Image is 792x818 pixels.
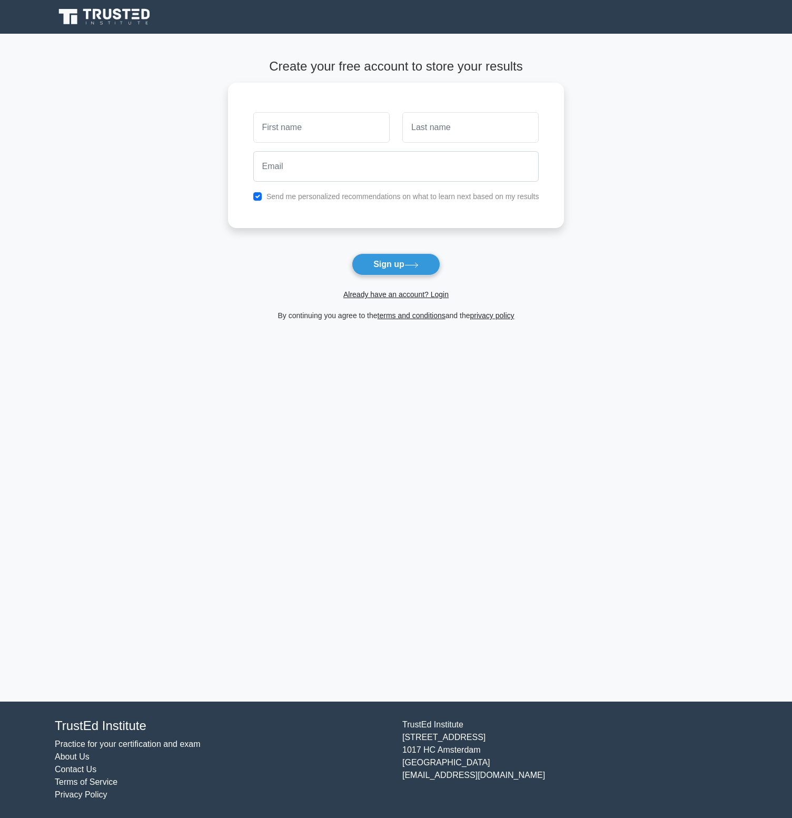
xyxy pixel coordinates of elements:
a: terms and conditions [378,311,445,320]
input: Last name [402,112,539,143]
a: Practice for your certification and exam [55,740,201,748]
div: TrustEd Institute [STREET_ADDRESS] 1017 HC Amsterdam [GEOGRAPHIC_DATA] [EMAIL_ADDRESS][DOMAIN_NAME] [396,718,744,801]
input: Email [253,151,539,182]
button: Sign up [352,253,440,275]
a: Privacy Policy [55,790,107,799]
a: Already have an account? Login [343,290,449,299]
div: By continuing you agree to the and the [222,309,571,322]
h4: TrustEd Institute [55,718,390,734]
a: Contact Us [55,765,96,774]
h4: Create your free account to store your results [228,59,565,74]
a: Terms of Service [55,777,117,786]
label: Send me personalized recommendations on what to learn next based on my results [266,192,539,201]
input: First name [253,112,390,143]
a: About Us [55,752,90,761]
a: privacy policy [470,311,514,320]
